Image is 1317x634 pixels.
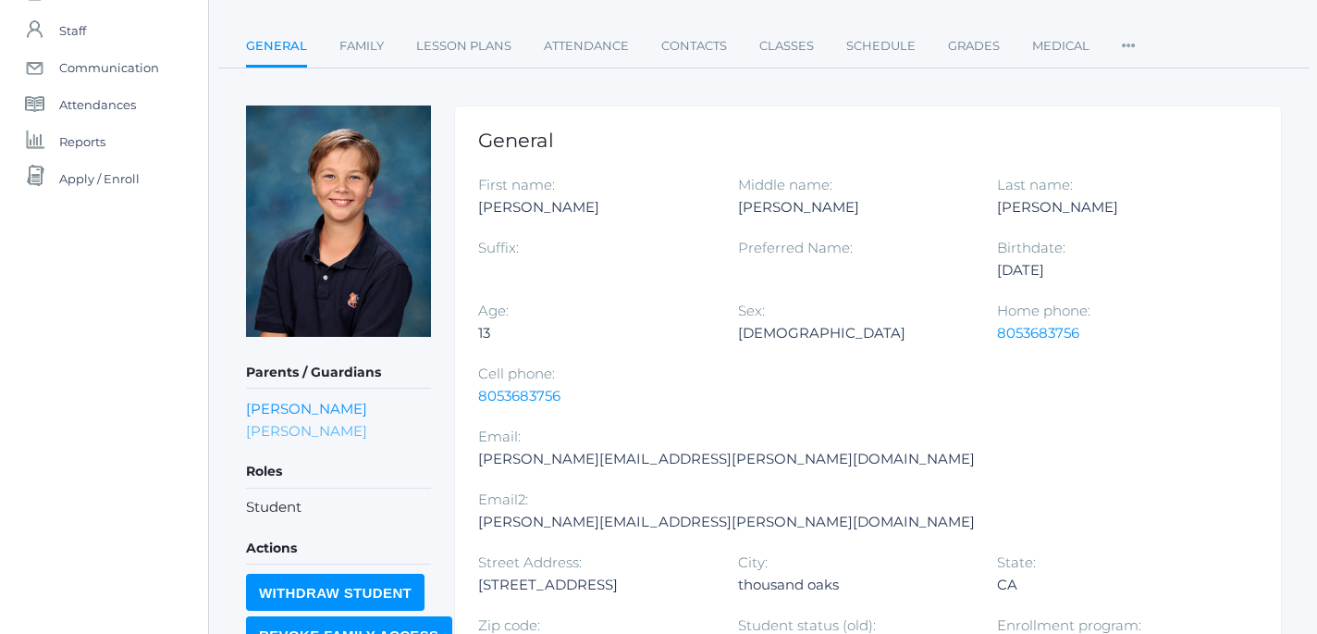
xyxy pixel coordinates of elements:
a: Lesson Plans [416,28,511,65]
label: Zip code: [478,616,540,634]
li: Student [246,497,431,518]
span: Attendances [59,86,136,123]
div: [DEMOGRAPHIC_DATA] [738,322,970,344]
a: Medical [1032,28,1089,65]
h1: General [478,130,1258,151]
a: Attendance [544,28,629,65]
img: Roger Hagans [246,106,431,337]
h5: Roles [246,456,431,488]
label: Last name: [997,176,1073,193]
label: Suffix: [478,239,519,256]
span: Apply / Enroll [59,160,140,197]
label: Middle name: [738,176,832,193]
span: Reports [59,123,105,160]
label: Enrollment program: [997,616,1141,634]
a: General [246,28,307,68]
h5: Actions [246,533,431,565]
a: Family [339,28,384,65]
div: CA [997,574,1229,596]
input: Withdraw Student [246,574,425,611]
label: City: [738,553,768,571]
label: Cell phone: [478,365,555,382]
span: Communication [59,49,159,86]
label: Street Address: [478,553,582,571]
a: Classes [759,28,814,65]
div: [PERSON_NAME][EMAIL_ADDRESS][PERSON_NAME][DOMAIN_NAME] [478,511,975,533]
h5: Parents / Guardians [246,357,431,389]
div: 13 [478,322,710,344]
label: Email2: [478,491,528,508]
span: Staff [59,12,86,49]
label: First name: [478,176,555,193]
a: Schedule [846,28,916,65]
a: 8053683756 [997,324,1079,342]
label: Email: [478,428,521,445]
a: Contacts [661,28,727,65]
div: [STREET_ADDRESS] [478,574,710,596]
div: [PERSON_NAME] [997,196,1229,218]
label: Student status (old): [738,616,876,634]
label: Home phone: [997,302,1090,319]
div: [DATE] [997,259,1229,281]
label: Birthdate: [997,239,1065,256]
div: [PERSON_NAME] [738,196,970,218]
a: Grades [948,28,1000,65]
a: 8053683756 [478,387,560,404]
a: [PERSON_NAME] [246,400,367,417]
div: thousand oaks [738,574,970,596]
a: [PERSON_NAME] [246,422,367,440]
label: Sex: [738,302,765,319]
div: [PERSON_NAME][EMAIL_ADDRESS][PERSON_NAME][DOMAIN_NAME] [478,448,975,470]
label: Age: [478,302,509,319]
label: State: [997,553,1036,571]
label: Preferred Name: [738,239,853,256]
div: [PERSON_NAME] [478,196,710,218]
